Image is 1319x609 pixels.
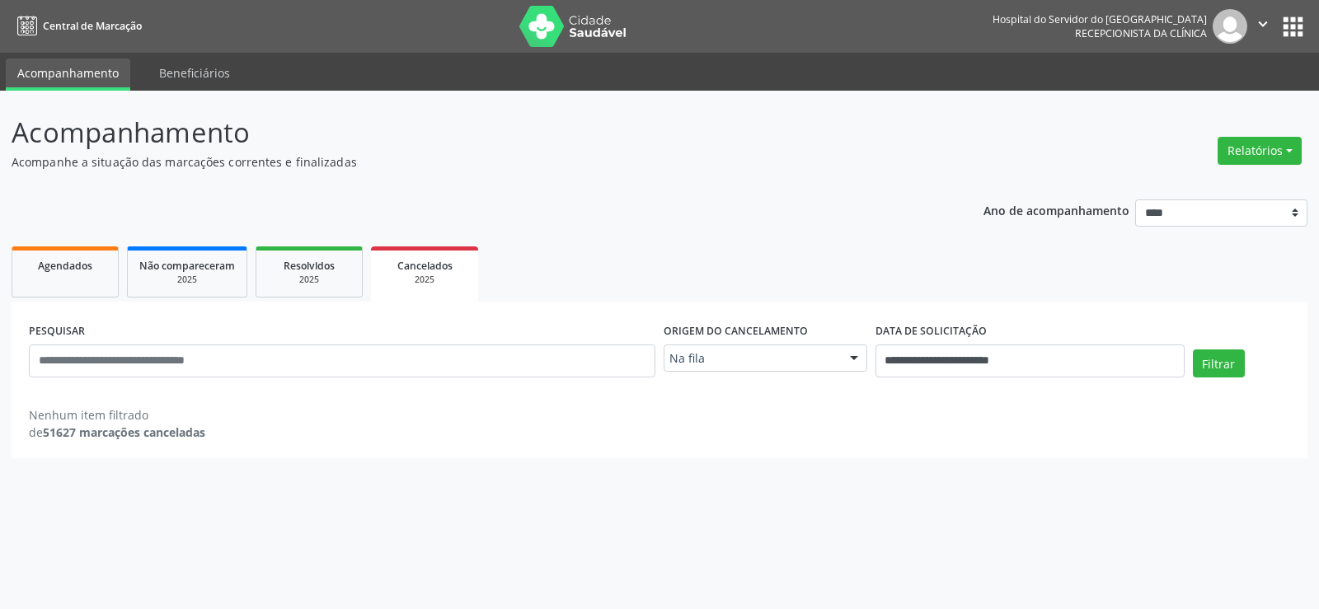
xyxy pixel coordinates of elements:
span: Não compareceram [139,259,235,273]
a: Beneficiários [148,59,242,87]
label: Origem do cancelamento [664,319,808,344]
a: Acompanhamento [6,59,130,91]
div: Nenhum item filtrado [29,406,205,424]
i:  [1254,15,1272,33]
strong: 51627 marcações canceladas [43,424,205,440]
span: Cancelados [397,259,453,273]
span: Resolvidos [284,259,335,273]
p: Acompanhe a situação das marcações correntes e finalizadas [12,153,918,171]
span: Recepcionista da clínica [1075,26,1207,40]
div: de [29,424,205,441]
div: 2025 [139,274,235,286]
span: Central de Marcação [43,19,142,33]
label: PESQUISAR [29,319,85,344]
span: Na fila [669,350,833,367]
span: Agendados [38,259,92,273]
p: Acompanhamento [12,112,918,153]
div: 2025 [268,274,350,286]
button: Filtrar [1193,349,1245,377]
label: DATA DE SOLICITAÇÃO [875,319,987,344]
button: apps [1279,12,1307,41]
img: img [1213,9,1247,44]
div: Hospital do Servidor do [GEOGRAPHIC_DATA] [993,12,1207,26]
p: Ano de acompanhamento [983,199,1129,220]
a: Central de Marcação [12,12,142,40]
div: 2025 [383,274,467,286]
button: Relatórios [1218,137,1302,165]
button:  [1247,9,1279,44]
